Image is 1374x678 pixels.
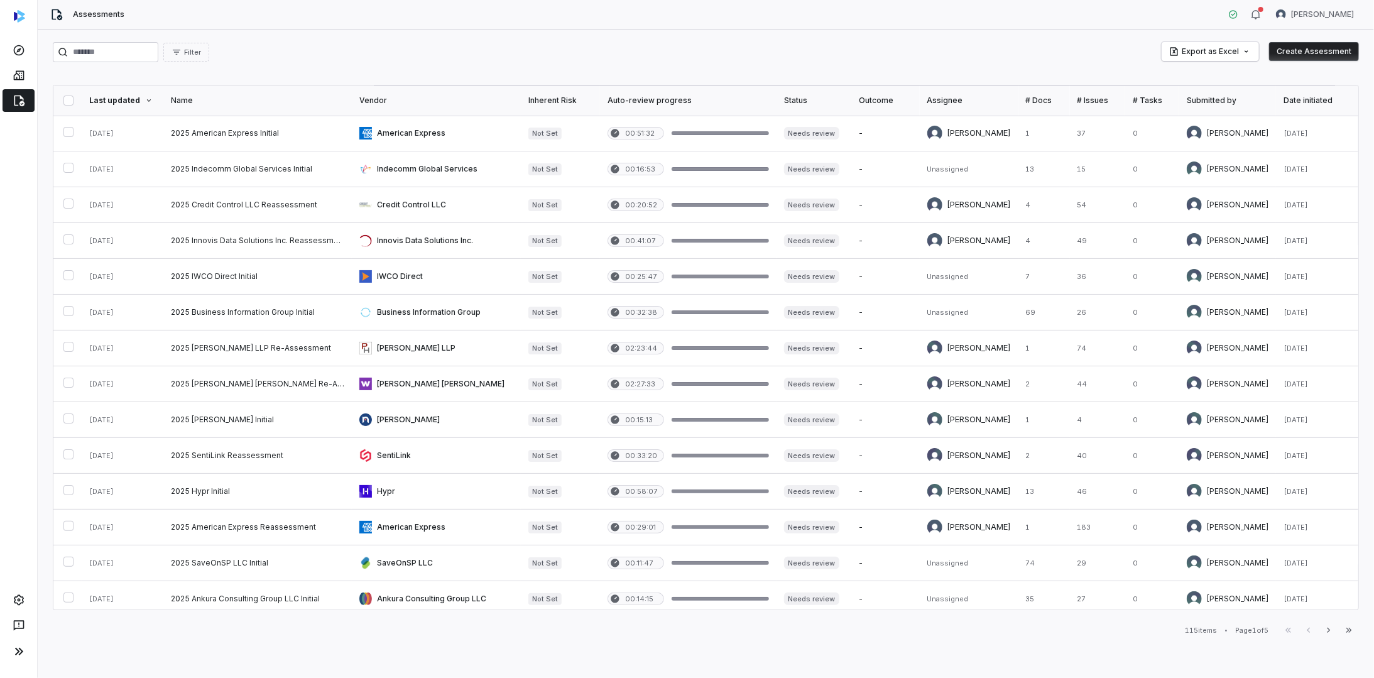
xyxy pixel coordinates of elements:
div: Inherent Risk [528,96,593,106]
img: Jonathan Lee avatar [1187,305,1202,320]
div: Name [171,96,344,106]
img: Jason Boland avatar [927,448,942,463]
img: Madison Hull avatar [927,412,942,427]
div: Last updated [89,96,156,106]
td: - [851,474,920,510]
div: Vendor [359,96,513,106]
img: Bridget Seagraves avatar [1276,9,1286,19]
img: Bridget Seagraves avatar [1187,126,1202,141]
td: - [851,438,920,474]
div: Auto-review progress [608,96,769,106]
div: Assignee [927,96,1011,106]
div: Page 1 of 5 [1235,626,1268,635]
span: Assessments [73,9,124,19]
div: # Tasks [1133,96,1172,106]
img: Bridget Seagraves avatar [1187,520,1202,535]
td: - [851,116,920,151]
img: Bridget Seagraves avatar [927,520,942,535]
div: # Issues [1077,96,1118,106]
img: Jonathan Lee avatar [1187,269,1202,284]
div: 115 items [1185,626,1217,635]
button: Export as Excel [1162,42,1259,61]
button: Create Assessment [1269,42,1359,61]
td: - [851,295,920,331]
td: - [851,331,920,366]
img: Bridget Seagraves avatar [927,126,942,141]
td: - [851,510,920,545]
img: Isaac Mousel avatar [927,376,942,391]
div: Outcome [859,96,912,106]
img: Isaac Mousel avatar [1187,376,1202,391]
div: Date initiated [1284,96,1348,106]
img: Isaac Mousel avatar [927,341,942,356]
td: - [851,581,920,617]
td: - [851,545,920,581]
img: Jonathan Lee avatar [1187,555,1202,571]
button: Bridget Seagraves avatar[PERSON_NAME] [1268,5,1361,24]
img: Madison Hull avatar [1187,412,1202,427]
div: • [1224,626,1228,635]
td: - [851,223,920,259]
img: Bridget Seagraves avatar [1187,233,1202,248]
img: Jason Boland avatar [1187,448,1202,463]
div: Status [784,96,844,106]
img: Jonathan Lee avatar [1187,161,1202,177]
img: svg%3e [14,10,25,23]
div: Submitted by [1187,96,1268,106]
span: Filter [184,48,201,57]
img: Bridget Seagraves avatar [927,197,942,212]
td: - [851,366,920,402]
img: Bridget Seagraves avatar [927,233,942,248]
span: [PERSON_NAME] [1291,9,1354,19]
td: - [851,151,920,187]
td: - [851,259,920,295]
img: Bridget Seagraves avatar [1187,197,1202,212]
button: Filter [163,43,209,62]
td: - [851,402,920,438]
img: Jonathan Lee avatar [1187,591,1202,606]
td: - [851,187,920,223]
img: Madison Hull avatar [1187,484,1202,499]
div: # Docs [1026,96,1062,106]
img: Isaac Mousel avatar [1187,341,1202,356]
img: Madison Hull avatar [927,484,942,499]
